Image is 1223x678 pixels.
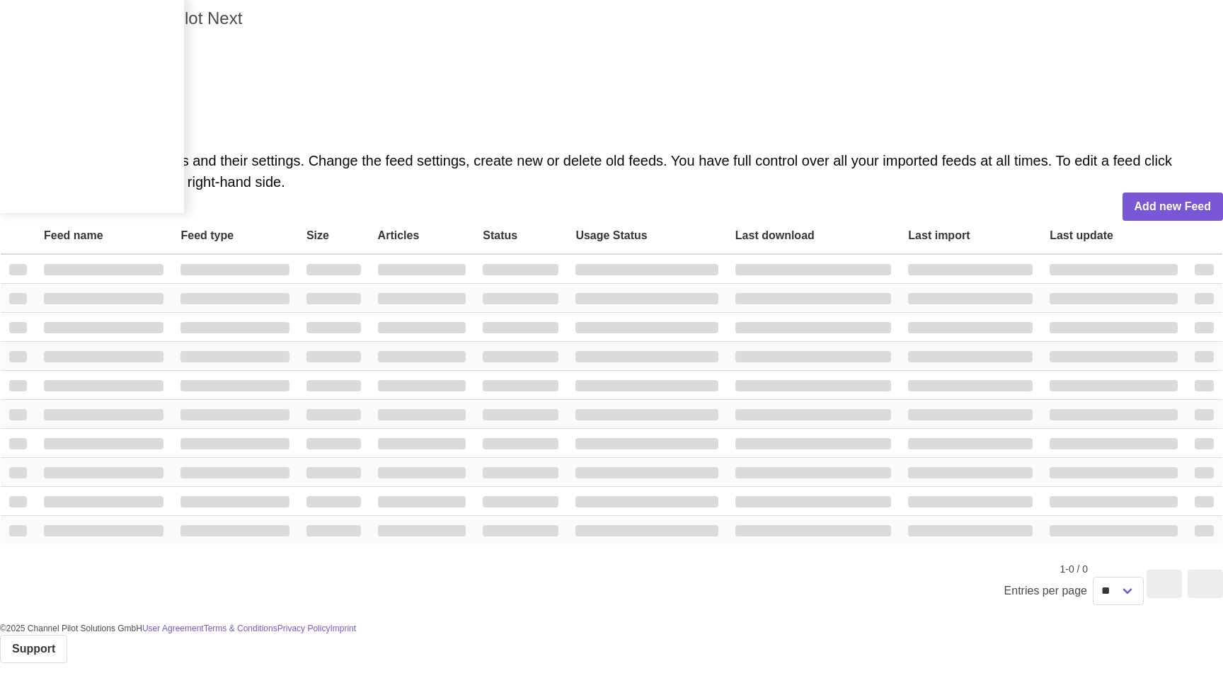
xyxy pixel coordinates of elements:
span: Add new Feed [1135,198,1211,215]
small: 1-0 / 0 [1004,562,1144,605]
a: Imprint [330,624,356,633]
a: Add new Feed [1122,193,1223,221]
span: Support [12,640,55,657]
div: Feed type [180,227,289,244]
h2: View and edit your feeds and their settings. Change the feed settings, create new or delete old f... [34,150,1189,193]
a: User Agreement [142,624,204,633]
div: Size [306,227,361,244]
div: Last download [735,227,892,244]
div: Last update [1050,227,1178,244]
div: Status [483,227,558,244]
span: Entries per page [1004,582,1093,599]
div: Unlock to reorder rows [9,227,32,248]
div: Articles [378,227,466,244]
div: Usage Status [575,227,718,244]
div: Last import [908,227,1033,244]
a: Privacy Policy [277,624,331,633]
span: Unlock to reorder rows [15,231,32,248]
a: Terms & Conditions [204,624,277,633]
div: Feed name [44,227,163,244]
